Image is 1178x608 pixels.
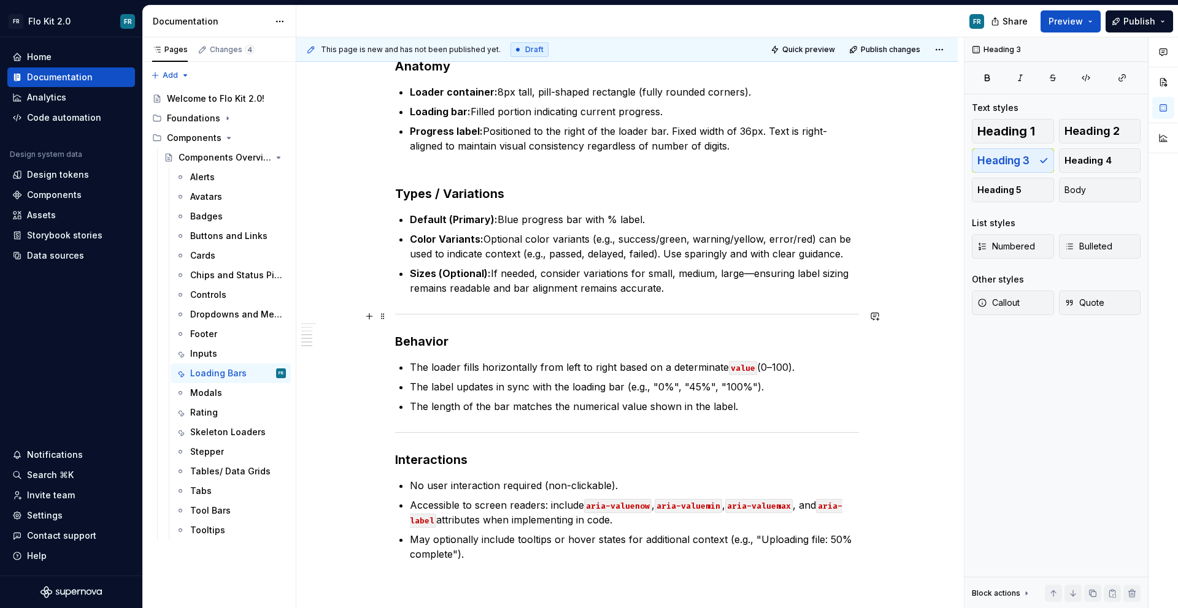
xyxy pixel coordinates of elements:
[1106,10,1173,32] button: Publish
[210,45,255,55] div: Changes
[171,207,291,226] a: Badges
[171,265,291,285] a: Chips and Status Pills
[985,10,1036,32] button: Share
[245,45,255,55] span: 4
[767,41,841,58] button: Quick preview
[190,210,223,222] div: Badges
[7,205,135,225] a: Assets
[27,91,66,104] div: Analytics
[7,88,135,107] a: Analytics
[410,232,859,261] p: Optional color variants (e.g., success/green, warning/yellow, error/red) can be used to indicate ...
[27,489,75,501] div: Invite team
[190,191,222,203] div: Avatars
[7,165,135,184] a: Design tokens
[1059,119,1141,143] button: Heading 2
[410,266,859,295] p: If needed, consider variations for small, medium, large—ensuring label sizing remains readable an...
[171,226,291,246] a: Buttons and Links
[845,41,926,58] button: Publish changes
[9,14,23,29] div: FR
[395,186,504,201] strong: Types / Variations
[190,387,222,399] div: Modals
[395,452,468,467] strong: Interactions
[27,509,63,522] div: Settings
[725,499,793,513] code: aria-valuemax
[167,112,220,124] div: Foundations
[410,85,859,99] p: 8px tall, pill-shaped rectangle (fully rounded corners).
[190,367,247,379] div: Loading Bars
[7,47,135,67] a: Home
[1003,15,1028,28] span: Share
[410,213,498,226] strong: Default (Primary):
[525,45,544,55] span: Draft
[1064,125,1120,137] span: Heading 2
[1059,178,1141,202] button: Body
[7,108,135,127] a: Code automation
[171,481,291,501] a: Tabs
[1059,148,1141,173] button: Heading 4
[171,383,291,403] a: Modals
[410,379,859,394] p: The label updates in sync with the loading bar (e.g., "0%", "45%", "100%").
[972,234,1054,259] button: Numbered
[410,104,859,119] p: Filled portion indicating current progress.
[28,15,71,28] div: Flo Kit 2.0
[147,67,193,84] button: Add
[190,426,266,438] div: Skeleton Loaders
[279,367,283,379] div: FR
[1059,234,1141,259] button: Bulleted
[27,189,82,201] div: Components
[7,185,135,205] a: Components
[179,151,271,164] div: Components Overview
[171,520,291,540] a: Tooltips
[972,273,1024,286] div: Other styles
[171,442,291,462] a: Stepper
[972,102,1018,114] div: Text styles
[410,267,491,279] strong: Sizes (Optional):
[171,422,291,442] a: Skeleton Loaders
[410,125,483,137] strong: Progress label:
[410,105,471,118] strong: Loading bar:
[782,45,835,55] span: Quick preview
[584,499,652,513] code: aria-valuenow
[7,246,135,265] a: Data sources
[190,348,217,360] div: Inputs
[410,478,859,493] p: No user interaction required (non-clickable).
[2,8,140,34] button: FRFlo Kit 2.0FR
[27,530,96,542] div: Contact support
[27,229,102,241] div: Storybook stories
[27,249,84,262] div: Data sources
[395,334,448,349] strong: Behavior
[190,504,231,517] div: Tool Bars
[1049,15,1083,28] span: Preview
[153,15,269,28] div: Documentation
[410,498,859,527] p: Accessible to screen readers: include , , , and attributes when implementing in code.
[395,59,450,74] strong: Anatomy
[171,324,291,344] a: Footer
[977,240,1035,253] span: Numbered
[729,361,757,375] code: value
[1064,297,1104,309] span: Quote
[410,124,859,153] p: Positioned to the right of the loader bar. Fixed width of 36px. Text is right-aligned to maintain...
[171,246,291,265] a: Cards
[972,291,1054,315] button: Callout
[977,125,1035,137] span: Heading 1
[190,249,215,262] div: Cards
[27,71,93,83] div: Documentation
[147,108,291,128] div: Foundations
[40,586,102,598] svg: Supernova Logo
[171,167,291,187] a: Alerts
[1064,184,1086,196] span: Body
[190,328,217,340] div: Footer
[190,406,218,419] div: Rating
[410,212,859,227] p: Blue progress bar with % label.
[27,209,56,221] div: Assets
[972,585,1031,602] div: Block actions
[171,285,291,305] a: Controls
[410,360,859,374] p: The loader fills horizontally from left to right based on a determinate (0–100).
[27,51,52,63] div: Home
[27,169,89,181] div: Design tokens
[10,150,82,159] div: Design system data
[1064,240,1112,253] span: Bulleted
[147,128,291,148] div: Components
[167,93,264,105] div: Welcome to Flo Kit 2.0!
[190,171,215,183] div: Alerts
